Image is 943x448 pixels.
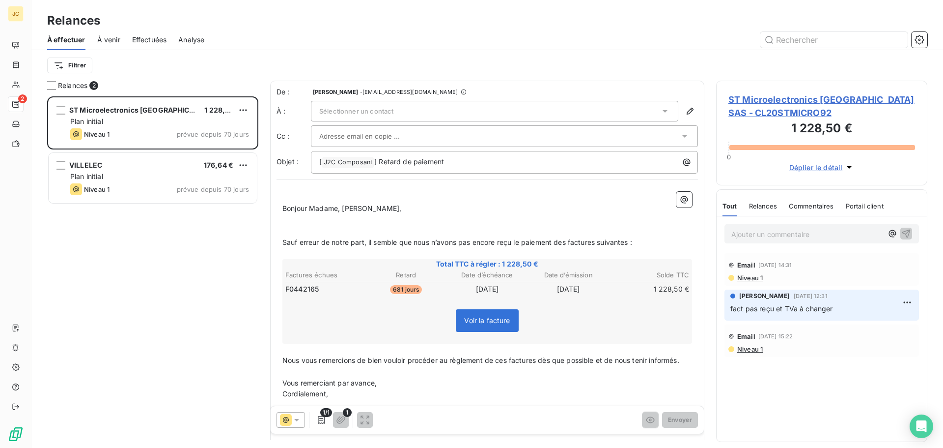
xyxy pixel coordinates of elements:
[737,261,755,269] span: Email
[177,185,249,193] span: prévue depuis 70 jours
[610,284,690,295] td: 1 228,50 €
[58,81,87,90] span: Relances
[284,259,691,269] span: Total TTC à régler : 1 228,50 €
[18,94,27,103] span: 2
[786,162,858,173] button: Déplier le détail
[8,6,24,22] div: JC
[728,93,915,119] span: ST Microelectronics [GEOGRAPHIC_DATA] SAS - CL20STMICRO92
[277,131,311,141] label: Cc :
[319,129,425,144] input: Adresse email en copie ...
[285,284,319,294] span: F0442165
[47,35,85,45] span: À effectuer
[8,426,24,442] img: Logo LeanPay
[758,262,792,268] span: [DATE] 14:31
[178,35,204,45] span: Analyse
[177,130,249,138] span: prévue depuis 70 jours
[282,379,377,387] span: Vous remerciant par avance,
[760,32,908,48] input: Rechercher
[610,270,690,280] th: Solde TTC
[285,270,365,280] th: Factures échues
[319,157,322,166] span: [
[277,87,311,97] span: De :
[737,332,755,340] span: Email
[528,270,609,280] th: Date d’émission
[846,202,884,210] span: Portail client
[320,408,332,417] span: 1/1
[282,389,328,398] span: Cordialement,
[89,81,98,90] span: 2
[282,238,632,246] span: Sauf erreur de notre part, il semble que nous n’avons pas encore reçu le paiement des factures su...
[794,293,828,299] span: [DATE] 12:31
[47,58,92,73] button: Filtrer
[70,117,103,125] span: Plan initial
[282,204,402,212] span: Bonjour Madame, [PERSON_NAME],
[464,316,510,325] span: Voir la facture
[84,185,110,193] span: Niveau 1
[366,270,446,280] th: Retard
[47,12,100,30] h3: Relances
[204,161,233,169] span: 176,64 €
[730,304,833,313] span: fact pas reçu et TVa à changer
[69,161,102,169] span: VILLELEC
[390,285,422,294] span: 681 jours
[97,35,120,45] span: À venir
[789,162,843,173] span: Déplier le détail
[662,412,698,428] button: Envoyer
[789,202,834,210] span: Commentaires
[758,333,793,339] span: [DATE] 15:22
[374,157,444,166] span: ] Retard de paiement
[910,415,933,438] div: Open Intercom Messenger
[282,356,679,364] span: Nous vous remercions de bien vouloir procéder au règlement de ces factures dès que possible et de...
[322,157,374,168] span: J2C Composant
[736,274,763,282] span: Niveau 1
[69,106,228,114] span: ST Microelectronics [GEOGRAPHIC_DATA] SAS
[313,89,358,95] span: [PERSON_NAME]
[447,270,527,280] th: Date d’échéance
[277,157,299,166] span: Objet :
[739,292,790,300] span: [PERSON_NAME]
[277,106,311,116] label: À :
[728,119,915,139] h3: 1 228,50 €
[47,96,258,448] div: grid
[204,106,241,114] span: 1 228,50 €
[343,408,352,417] span: 1
[132,35,167,45] span: Effectuées
[70,172,103,180] span: Plan initial
[447,284,527,295] td: [DATE]
[727,153,731,161] span: 0
[736,345,763,353] span: Niveau 1
[84,130,110,138] span: Niveau 1
[319,107,393,115] span: Sélectionner un contact
[528,284,609,295] td: [DATE]
[360,89,458,95] span: - [EMAIL_ADDRESS][DOMAIN_NAME]
[722,202,737,210] span: Tout
[749,202,777,210] span: Relances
